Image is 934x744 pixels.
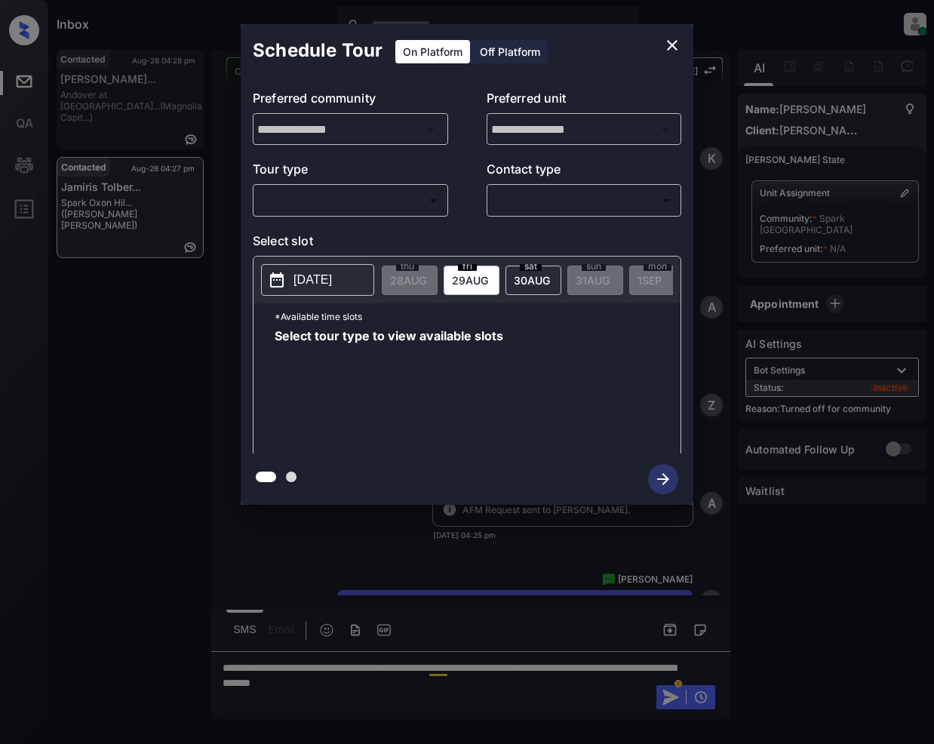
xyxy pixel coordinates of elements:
p: Preferred community [253,89,448,113]
span: Select tour type to view available slots [275,330,503,450]
p: Tour type [253,160,448,184]
div: Off Platform [472,40,548,63]
button: [DATE] [261,264,374,296]
p: Preferred unit [487,89,682,113]
span: 30 AUG [514,274,550,287]
p: Contact type [487,160,682,184]
div: On Platform [395,40,470,63]
p: Select slot [253,232,681,256]
p: [DATE] [293,271,332,289]
div: date-select [505,266,561,295]
span: fri [458,262,477,271]
span: sat [520,262,542,271]
h2: Schedule Tour [241,24,395,77]
div: date-select [444,266,499,295]
span: 29 AUG [452,274,488,287]
button: close [657,30,687,60]
p: *Available time slots [275,303,681,330]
